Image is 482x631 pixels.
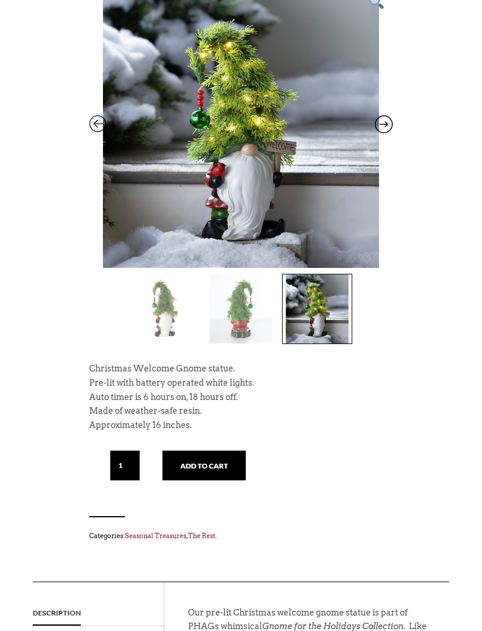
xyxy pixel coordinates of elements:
[89,529,393,542] span: Categories: , .
[89,362,393,376] p: Christmas Welcome Gnome statue.
[89,391,393,405] p: Auto timer is 6 hours on, 18 hours off.
[33,600,81,626] a: Description
[89,376,393,391] p: Pre-lit with battery operated white lights.
[89,418,393,433] p: Approximately 16 inches.
[162,451,246,480] button: Add to cart
[125,532,186,540] a: Seasonal Treasures
[110,451,140,480] input: Qty
[188,532,215,540] a: The Rest
[262,621,403,631] em: Gnome for the Holidays Collection
[89,404,393,418] p: Made of weather-safe resin.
